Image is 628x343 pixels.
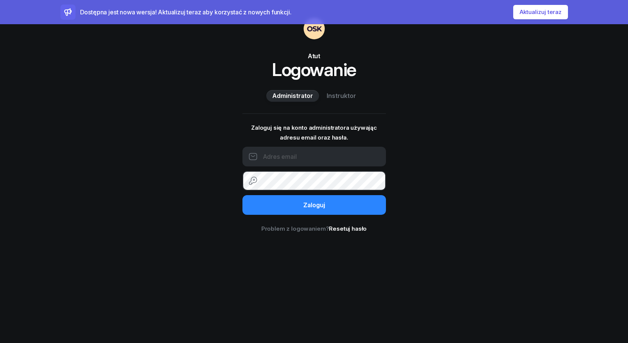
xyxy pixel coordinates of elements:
[329,225,367,232] a: Resetuj hasło
[242,147,386,166] input: Adres email
[242,51,386,61] div: Atut
[321,90,362,102] button: Instruktor
[272,91,313,101] span: Administrator
[242,195,386,215] button: Zaloguj
[242,61,386,79] h1: Logowanie
[242,224,386,234] div: Problem z logowaniem?
[266,90,319,102] button: Administrator
[242,123,386,142] p: Zaloguj się na konto administratora używając adresu email oraz hasła.
[513,5,568,19] button: Aktualizuj teraz
[304,18,325,39] img: OSKAdmin
[80,8,292,16] span: Dostępna jest nowa wersja! Aktualizuj teraz aby korzystać z nowych funkcji.
[327,91,356,101] span: Instruktor
[303,200,325,210] div: Zaloguj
